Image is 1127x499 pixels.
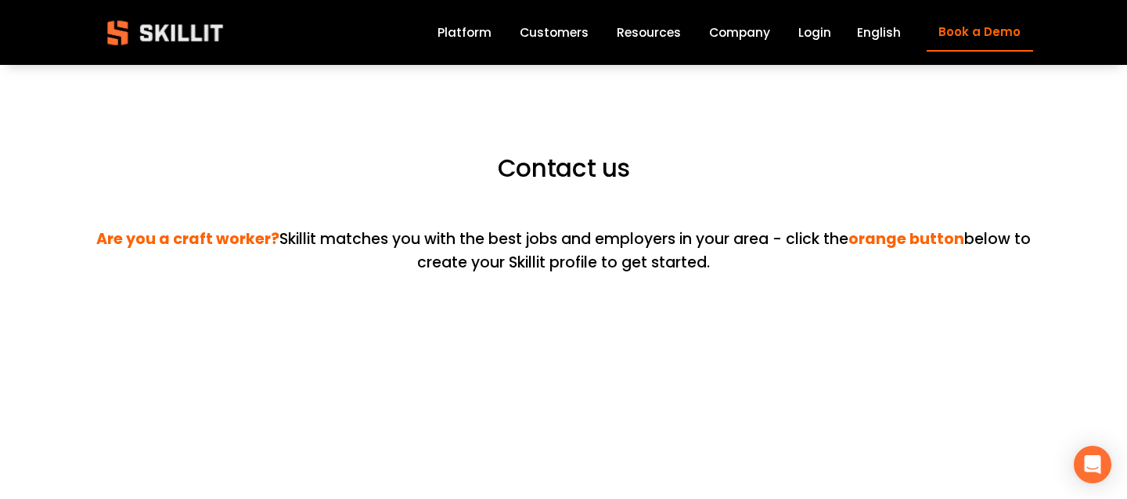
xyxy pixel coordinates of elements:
[857,23,901,41] span: English
[94,9,236,56] img: Skillit
[96,228,279,249] strong: Are you a craft worker?
[617,22,681,43] a: folder dropdown
[94,203,1033,275] p: Skillit matches you with the best jobs and employers in your area - click the below to create you...
[94,153,1033,185] h2: Contact us
[617,23,681,41] span: Resources
[520,22,589,43] a: Customers
[798,22,831,43] a: Login
[1074,446,1111,483] div: Open Intercom Messenger
[437,22,491,43] a: Platform
[709,22,770,43] a: Company
[857,22,901,43] div: language picker
[848,228,964,249] strong: orange button
[927,13,1033,52] a: Book a Demo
